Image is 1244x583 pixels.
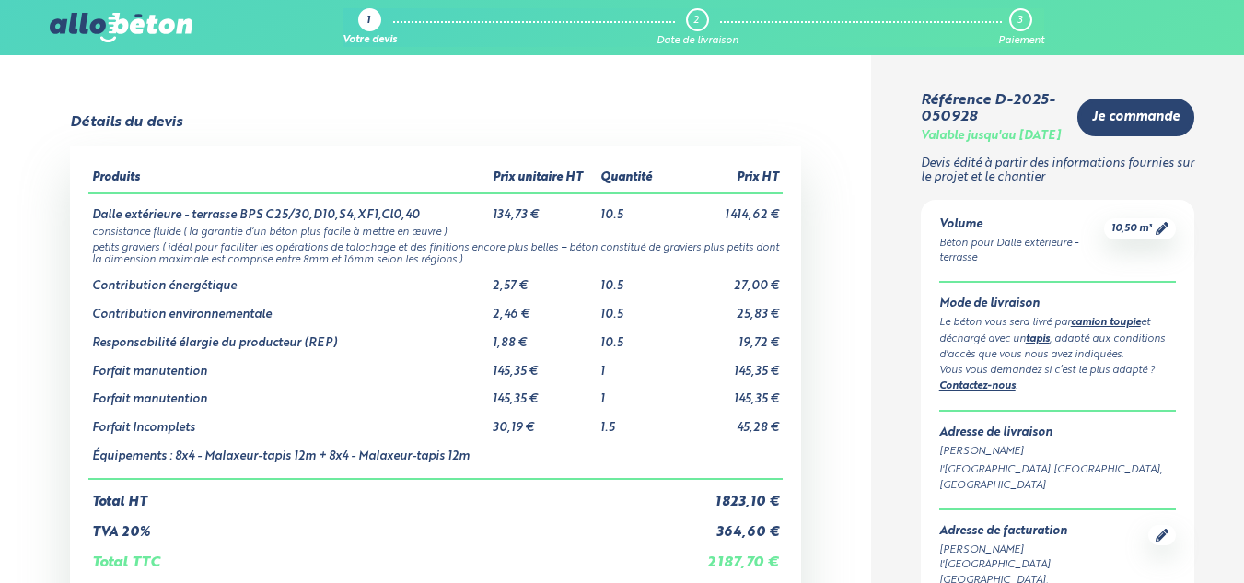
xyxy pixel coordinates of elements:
a: 1 Votre devis [343,8,397,47]
td: Forfait manutention [88,351,489,379]
td: 145,35 € [489,379,597,407]
a: 2 Date de livraison [657,8,738,47]
td: consistance fluide ( la garantie d’un béton plus facile à mettre en œuvre ) [88,223,783,239]
td: 1 [597,351,676,379]
td: 364,60 € [676,510,783,541]
div: Paiement [998,35,1044,47]
td: TVA 20% [88,510,677,541]
div: 2 [693,15,699,27]
a: 3 Paiement [998,8,1044,47]
div: Béton pour Dalle extérieure - terrasse [939,236,1104,267]
div: l'[GEOGRAPHIC_DATA] [GEOGRAPHIC_DATA], [GEOGRAPHIC_DATA] [939,462,1176,494]
td: 45,28 € [676,407,783,436]
th: Prix unitaire HT [489,164,597,193]
td: 2 187,70 € [676,540,783,571]
a: Je commande [1077,99,1194,136]
td: 10.5 [597,265,676,294]
th: Quantité [597,164,676,193]
td: 145,35 € [676,351,783,379]
div: Référence D-2025-050928 [921,92,1063,126]
td: Contribution énergétique [88,265,489,294]
div: Le béton vous sera livré par et déchargé avec un , adapté aux conditions d'accès que vous nous av... [939,315,1176,363]
td: Forfait manutention [88,379,489,407]
td: 27,00 € [676,265,783,294]
div: Date de livraison [657,35,738,47]
div: 3 [1017,15,1022,27]
td: 1 [597,379,676,407]
td: 10.5 [597,294,676,322]
td: 1 823,10 € [676,479,783,510]
th: Produits [88,164,489,193]
p: Devis édité à partir des informations fournies sur le projet et le chantier [921,157,1194,184]
div: [PERSON_NAME] [939,542,1148,558]
td: 30,19 € [489,407,597,436]
td: petits graviers ( idéal pour faciliter les opérations de talochage et des finitions encore plus b... [88,239,783,266]
td: Responsabilité élargie du producteur (REP) [88,322,489,351]
td: 10.5 [597,322,676,351]
div: [PERSON_NAME] [939,444,1176,460]
td: Total HT [88,479,677,510]
span: Je commande [1092,110,1180,125]
div: 1 [366,16,370,28]
div: Détails du devis [70,114,182,131]
td: 25,83 € [676,294,783,322]
td: 134,73 € [489,193,597,223]
td: 2,57 € [489,265,597,294]
a: Contactez-nous [939,381,1016,391]
th: Prix HT [676,164,783,193]
div: Valable jusqu'au [DATE] [921,130,1061,144]
div: Mode de livraison [939,297,1176,311]
div: Adresse de facturation [939,525,1148,539]
td: 19,72 € [676,322,783,351]
a: tapis [1026,334,1050,344]
td: Total TTC [88,540,677,571]
div: Vous vous demandez si c’est le plus adapté ? . [939,363,1176,395]
div: Adresse de livraison [939,426,1176,440]
div: Votre devis [343,35,397,47]
td: 145,35 € [489,351,597,379]
td: 1 414,62 € [676,193,783,223]
td: Équipements : 8x4 - Malaxeur-tapis 12m + 8x4 - Malaxeur-tapis 12m [88,436,489,480]
a: camion toupie [1071,318,1141,328]
td: 1.5 [597,407,676,436]
td: 10.5 [597,193,676,223]
div: Volume [939,218,1104,232]
td: Dalle extérieure - terrasse BPS C25/30,D10,S4,XF1,Cl0,40 [88,193,489,223]
td: 1,88 € [489,322,597,351]
td: 2,46 € [489,294,597,322]
td: Contribution environnementale [88,294,489,322]
td: 145,35 € [676,379,783,407]
td: Forfait Incomplets [88,407,489,436]
img: allobéton [50,13,192,42]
